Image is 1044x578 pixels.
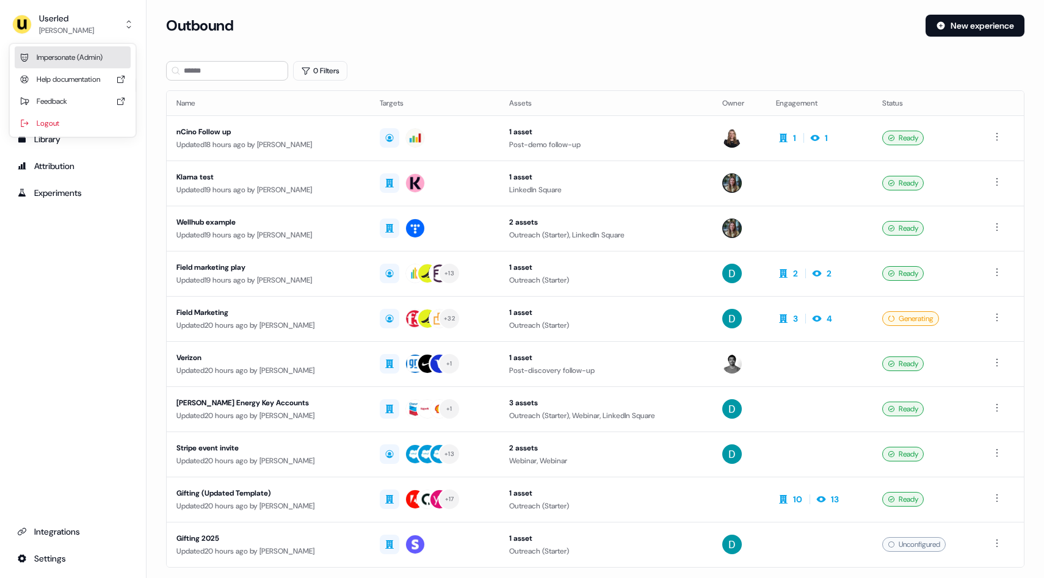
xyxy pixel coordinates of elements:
[10,10,136,39] button: Userled[PERSON_NAME]
[15,90,131,112] div: Feedback
[39,24,94,37] div: [PERSON_NAME]
[10,44,136,137] div: Userled[PERSON_NAME]
[15,68,131,90] div: Help documentation
[39,12,94,24] div: Userled
[15,46,131,68] div: Impersonate (Admin)
[15,112,131,134] div: Logout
